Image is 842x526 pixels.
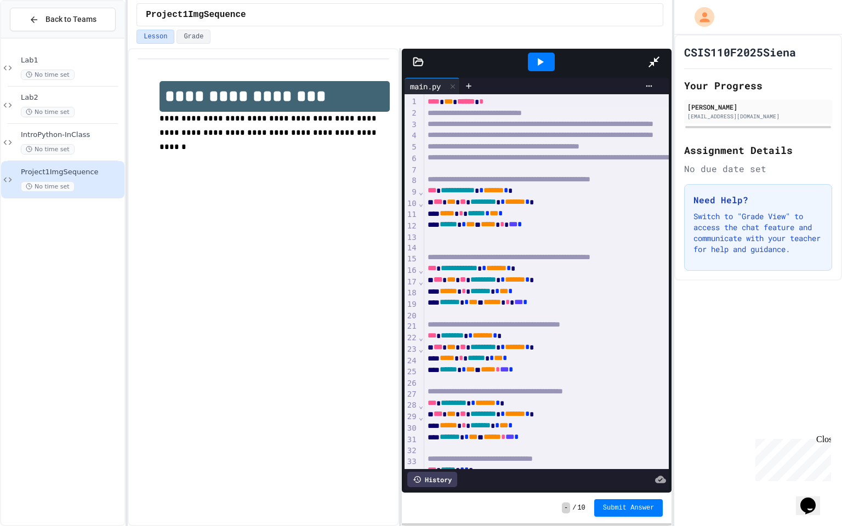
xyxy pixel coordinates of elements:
span: Lab2 [21,93,122,102]
div: 21 [405,321,418,333]
span: IntroPython-InClass [21,130,122,140]
span: Project1ImgSequence [146,8,246,21]
div: 18 [405,288,418,299]
div: 12 [405,221,418,232]
iframe: chat widget [751,434,831,481]
div: 11 [405,209,418,221]
div: 9 [405,187,418,198]
div: 3 [405,119,418,131]
div: 23 [405,344,418,356]
h2: Your Progress [684,78,832,93]
div: 19 [405,299,418,311]
p: Switch to "Grade View" to access the chat feature and communicate with your teacher for help and ... [693,211,823,255]
span: 10 [577,504,585,512]
div: 33 [405,456,418,468]
div: 32 [405,445,418,456]
div: 17 [405,277,418,288]
div: 34 [405,468,418,479]
div: 6 [405,153,418,165]
div: 16 [405,265,418,277]
div: 7 [405,165,418,176]
button: Back to Teams [10,8,116,31]
span: No time set [21,107,75,117]
div: History [407,472,457,487]
div: main.py [405,81,446,92]
span: Submit Answer [603,504,655,512]
div: 5 [405,142,418,153]
div: 2 [405,108,418,119]
span: Fold line [418,345,424,353]
div: 4 [405,130,418,142]
div: 29 [405,411,418,423]
iframe: chat widget [796,482,831,515]
button: Grade [177,30,210,44]
span: Project1ImgSequence [21,168,122,177]
button: Submit Answer [594,499,663,517]
div: 26 [405,378,418,389]
span: / [572,504,576,512]
span: Fold line [418,277,424,286]
span: - [562,502,570,513]
span: Fold line [418,266,424,275]
div: main.py [405,78,460,94]
div: 15 [405,254,418,265]
h3: Need Help? [693,193,823,207]
span: Fold line [418,333,424,342]
span: Fold line [418,187,424,196]
div: 24 [405,356,418,367]
button: Lesson [136,30,174,44]
div: 25 [405,367,418,378]
span: Fold line [418,413,424,421]
h2: Assignment Details [684,142,832,158]
div: No due date set [684,162,832,175]
div: 8 [405,175,418,187]
div: [EMAIL_ADDRESS][DOMAIN_NAME] [687,112,829,121]
span: Fold line [418,401,424,410]
div: 14 [405,243,418,254]
span: No time set [21,181,75,192]
span: No time set [21,70,75,80]
div: Chat with us now!Close [4,4,76,70]
div: 27 [405,389,418,401]
span: Fold line [418,468,424,477]
div: [PERSON_NAME] [687,102,829,112]
div: 1 [405,96,418,108]
span: Lab1 [21,56,122,65]
div: My Account [683,4,717,30]
div: 30 [405,423,418,434]
span: Fold line [418,199,424,208]
span: Back to Teams [45,14,96,25]
div: 20 [405,311,418,322]
div: 31 [405,434,418,446]
div: 28 [405,400,418,411]
span: No time set [21,144,75,155]
div: 22 [405,333,418,344]
div: 13 [405,232,418,243]
h1: CSIS110F2025Siena [684,44,796,60]
div: 10 [405,198,418,210]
